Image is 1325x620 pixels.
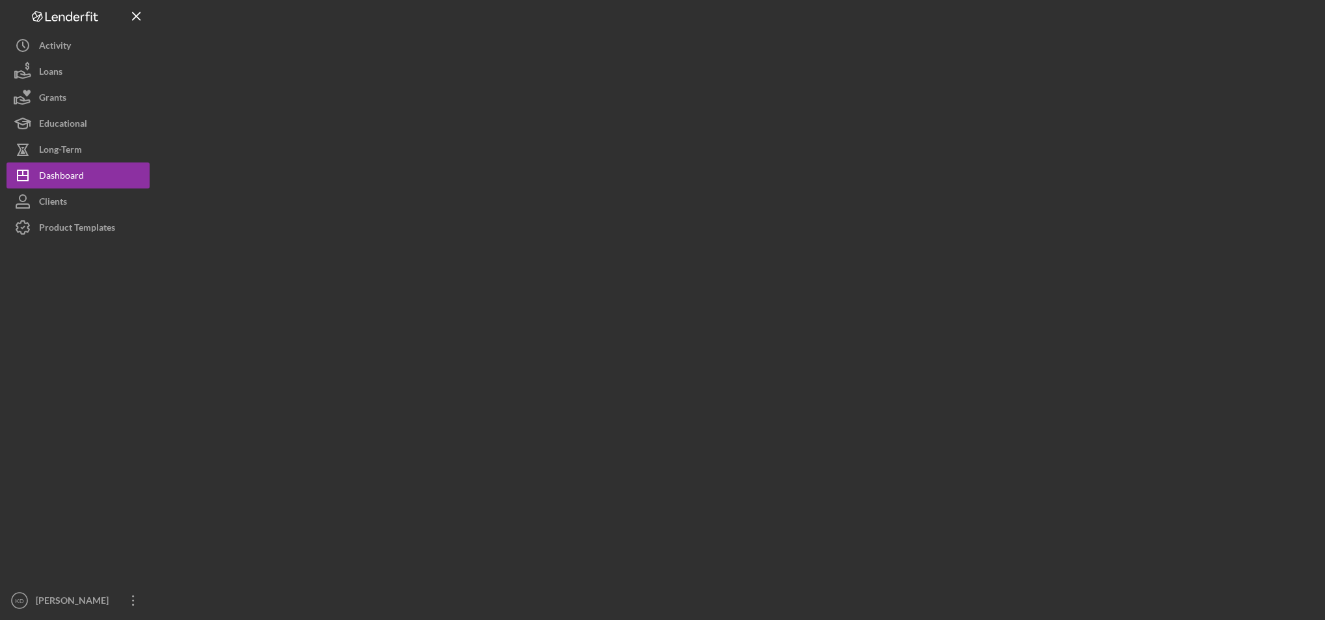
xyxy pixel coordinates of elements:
div: Educational [39,110,87,140]
button: Educational [7,110,150,136]
div: Clients [39,188,67,218]
button: Dashboard [7,162,150,188]
button: Loans [7,58,150,84]
div: Loans [39,58,62,88]
button: Long-Term [7,136,150,162]
button: KD[PERSON_NAME] [7,588,150,614]
div: Activity [39,32,71,62]
button: Grants [7,84,150,110]
button: Product Templates [7,214,150,240]
div: Product Templates [39,214,115,244]
div: Long-Term [39,136,82,166]
text: KD [15,597,23,604]
button: Clients [7,188,150,214]
button: Activity [7,32,150,58]
div: Dashboard [39,162,84,192]
div: Grants [39,84,66,114]
div: [PERSON_NAME] [33,588,117,617]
